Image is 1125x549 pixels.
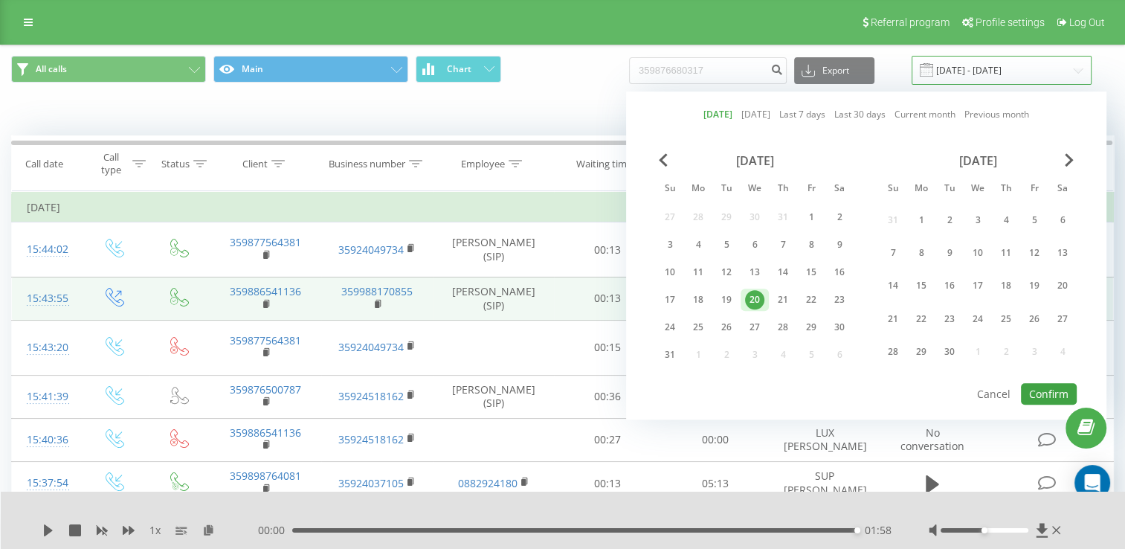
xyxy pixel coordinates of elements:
div: Wed Aug 6, 2025 [741,234,769,256]
div: Tue Aug 5, 2025 [712,234,741,256]
div: Fri Sep 5, 2025 [1020,206,1048,234]
span: Next Month [1065,153,1074,167]
div: Tue Sep 9, 2025 [935,240,964,267]
div: Wed Sep 17, 2025 [964,272,992,300]
div: Thu Sep 4, 2025 [992,206,1020,234]
div: Thu Sep 18, 2025 [992,272,1020,300]
div: 6 [745,235,764,254]
div: 24 [660,318,680,337]
div: Fri Aug 8, 2025 [797,234,825,256]
td: [DATE] [12,193,1114,222]
div: 25 [996,309,1016,329]
div: Fri Sep 12, 2025 [1020,240,1048,267]
div: Sat Aug 23, 2025 [825,289,854,311]
div: Mon Sep 8, 2025 [907,240,935,267]
a: 359988170855 [341,284,413,298]
td: LUX [PERSON_NAME] [769,418,880,461]
div: Sat Aug 9, 2025 [825,234,854,256]
div: Sun Aug 31, 2025 [656,344,684,366]
div: Fri Aug 22, 2025 [797,289,825,311]
a: 359898764081 [230,469,301,483]
div: 12 [1025,243,1044,263]
div: 18 [689,290,708,309]
span: Referral program [871,16,950,28]
div: 5 [1025,211,1044,230]
div: Call type [94,151,129,176]
button: Main [213,56,408,83]
div: 15:43:20 [27,333,65,362]
span: 1 x [149,523,161,538]
a: 35924518162 [338,389,404,403]
div: 23 [830,290,849,309]
div: Thu Sep 25, 2025 [992,305,1020,333]
div: Wed Aug 13, 2025 [741,261,769,283]
div: 10 [968,243,987,263]
a: Previous month [964,108,1029,122]
div: 23 [940,309,959,329]
a: Current month [894,108,955,122]
div: 11 [996,243,1016,263]
span: No conversation [900,426,964,453]
div: Sat Sep 13, 2025 [1048,240,1077,267]
div: 4 [996,211,1016,230]
div: 3 [968,211,987,230]
div: 9 [940,243,959,263]
div: Sun Aug 17, 2025 [656,289,684,311]
div: Sat Sep 27, 2025 [1048,305,1077,333]
a: Last 30 days [834,108,886,122]
td: 00:27 [554,418,662,461]
div: Mon Sep 29, 2025 [907,338,935,366]
span: Profile settings [976,16,1045,28]
div: 27 [745,318,764,337]
div: [DATE] [656,153,854,168]
button: Chart [416,56,501,83]
div: 10 [660,263,680,282]
div: 15:44:02 [27,235,65,264]
div: 14 [883,277,903,296]
div: Fri Sep 26, 2025 [1020,305,1048,333]
abbr: Saturday [1051,179,1074,201]
div: 8 [912,243,931,263]
a: 359876500787 [230,382,301,396]
span: Chart [447,64,471,74]
div: Tue Sep 30, 2025 [935,338,964,366]
abbr: Wednesday [744,179,766,201]
a: [DATE] [703,108,732,122]
td: 00:13 [554,462,662,505]
div: Sat Sep 6, 2025 [1048,206,1077,234]
div: Sat Aug 16, 2025 [825,261,854,283]
abbr: Wednesday [967,179,989,201]
div: Accessibility label [981,527,987,533]
div: 27 [1053,309,1072,329]
span: 01:58 [865,523,892,538]
a: [DATE] [741,108,770,122]
a: Last 7 days [779,108,825,122]
div: Open Intercom Messenger [1074,465,1110,501]
div: 6 [1053,211,1072,230]
div: Thu Aug 28, 2025 [769,316,797,338]
abbr: Sunday [882,179,904,201]
td: 00:36 [554,375,662,418]
a: 359877564381 [230,235,301,249]
abbr: Friday [1023,179,1045,201]
div: Tue Aug 26, 2025 [712,316,741,338]
div: 29 [912,342,931,362]
div: 12 [717,263,736,282]
a: 0882924180 [458,476,518,490]
div: Mon Sep 1, 2025 [907,206,935,234]
div: 26 [1025,309,1044,329]
button: Cancel [969,383,1019,405]
abbr: Tuesday [938,179,961,201]
div: 5 [717,235,736,254]
div: Tue Aug 19, 2025 [712,289,741,311]
div: Fri Sep 19, 2025 [1020,272,1048,300]
div: Wed Aug 20, 2025 [741,289,769,311]
div: 9 [830,235,849,254]
button: Export [794,57,874,84]
div: Mon Aug 18, 2025 [684,289,712,311]
button: Confirm [1021,383,1077,405]
td: 05:13 [661,462,769,505]
abbr: Saturday [828,179,851,201]
div: 2 [940,211,959,230]
div: 13 [745,263,764,282]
